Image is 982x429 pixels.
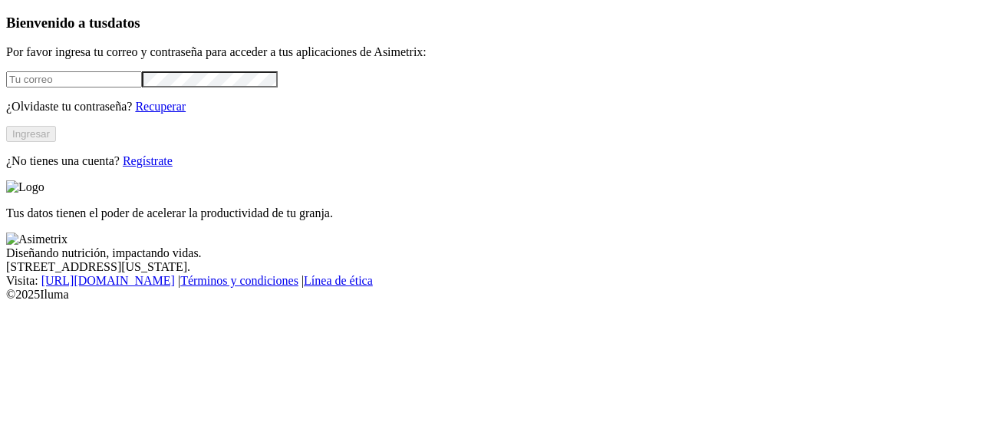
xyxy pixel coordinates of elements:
img: Logo [6,180,44,194]
p: Por favor ingresa tu correo y contraseña para acceder a tus aplicaciones de Asimetrix: [6,45,976,59]
input: Tu correo [6,71,142,87]
img: Asimetrix [6,233,68,246]
h3: Bienvenido a tus [6,15,976,31]
div: Diseñando nutrición, impactando vidas. [6,246,976,260]
a: Términos y condiciones [180,274,298,287]
a: [URL][DOMAIN_NAME] [41,274,175,287]
a: Línea de ética [304,274,373,287]
div: © 2025 Iluma [6,288,976,302]
p: Tus datos tienen el poder de acelerar la productividad de tu granja. [6,206,976,220]
div: [STREET_ADDRESS][US_STATE]. [6,260,976,274]
button: Ingresar [6,126,56,142]
p: ¿Olvidaste tu contraseña? [6,100,976,114]
p: ¿No tienes una cuenta? [6,154,976,168]
div: Visita : | | [6,274,976,288]
a: Recuperar [135,100,186,113]
span: datos [107,15,140,31]
a: Regístrate [123,154,173,167]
